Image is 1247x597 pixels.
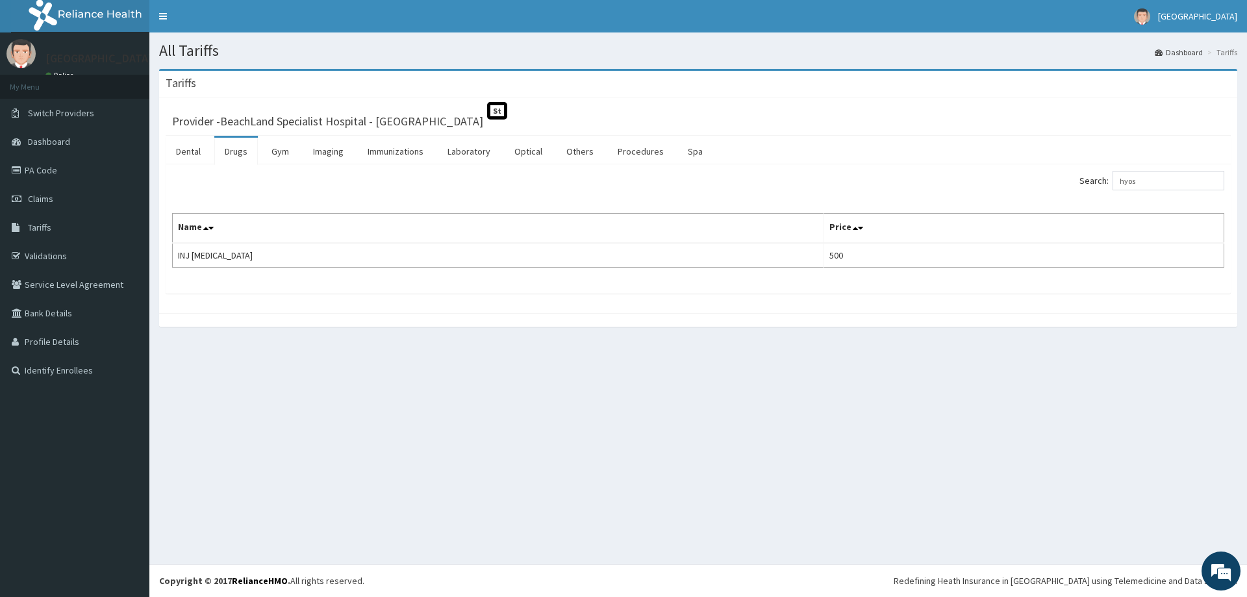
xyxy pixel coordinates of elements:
a: Drugs [214,138,258,165]
a: Procedures [607,138,674,165]
div: Redefining Heath Insurance in [GEOGRAPHIC_DATA] using Telemedicine and Data Science! [894,574,1237,587]
input: Search: [1113,171,1224,190]
a: Spa [677,138,713,165]
a: Laboratory [437,138,501,165]
a: Immunizations [357,138,434,165]
a: Dashboard [1155,47,1203,58]
p: [GEOGRAPHIC_DATA] [45,53,153,64]
span: St [487,102,507,120]
label: Search: [1079,171,1224,190]
span: Switch Providers [28,107,94,119]
a: Gym [261,138,299,165]
a: RelianceHMO [232,575,288,587]
img: User Image [6,39,36,68]
span: Claims [28,193,53,205]
a: Dental [166,138,211,165]
li: Tariffs [1204,47,1237,58]
span: [GEOGRAPHIC_DATA] [1158,10,1237,22]
a: Optical [504,138,553,165]
th: Name [173,214,824,244]
span: Tariffs [28,222,51,233]
img: User Image [1134,8,1150,25]
h3: Provider - BeachLand Specialist Hospital - [GEOGRAPHIC_DATA] [172,116,483,127]
a: Imaging [303,138,354,165]
h1: All Tariffs [159,42,1237,59]
a: Online [45,71,77,80]
th: Price [824,214,1224,244]
td: INJ [MEDICAL_DATA] [173,243,824,268]
footer: All rights reserved. [149,564,1247,597]
td: 500 [824,243,1224,268]
span: Dashboard [28,136,70,147]
a: Others [556,138,604,165]
strong: Copyright © 2017 . [159,575,290,587]
h3: Tariffs [166,77,196,89]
